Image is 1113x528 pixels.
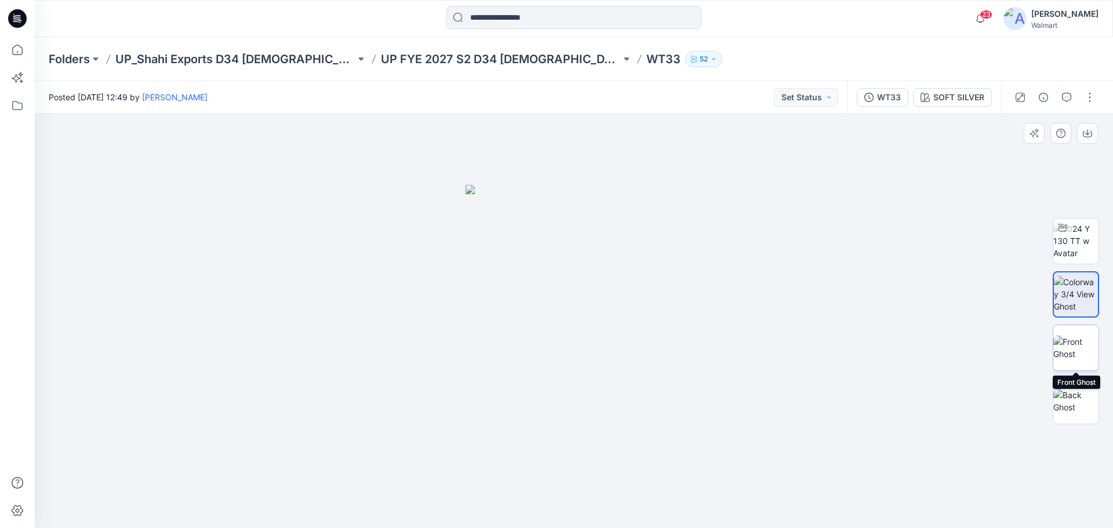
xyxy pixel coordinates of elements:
a: [PERSON_NAME] [142,92,208,102]
p: WT33 [646,51,681,67]
button: Details [1034,88,1053,107]
div: [PERSON_NAME] [1031,7,1099,21]
span: Posted [DATE] 12:49 by [49,91,208,103]
a: Folders [49,51,90,67]
div: WT33 [877,91,901,104]
img: Back Ghost [1053,389,1099,413]
div: SOFT SILVER [933,91,984,104]
a: UP FYE 2027 S2 D34 [DEMOGRAPHIC_DATA] Woven Tops [381,51,621,67]
img: avatar [1003,7,1027,30]
img: 2024 Y 130 TT w Avatar [1053,223,1099,259]
button: SOFT SILVER [913,88,992,107]
button: WT33 [857,88,908,107]
img: Front Ghost [1053,336,1099,360]
div: Walmart [1031,21,1099,30]
img: Colorway 3/4 View Ghost [1054,276,1098,312]
button: 52 [685,51,722,67]
a: UP_Shahi Exports D34 [DEMOGRAPHIC_DATA] Tops [115,51,355,67]
span: 23 [980,10,992,19]
p: 52 [700,53,708,65]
